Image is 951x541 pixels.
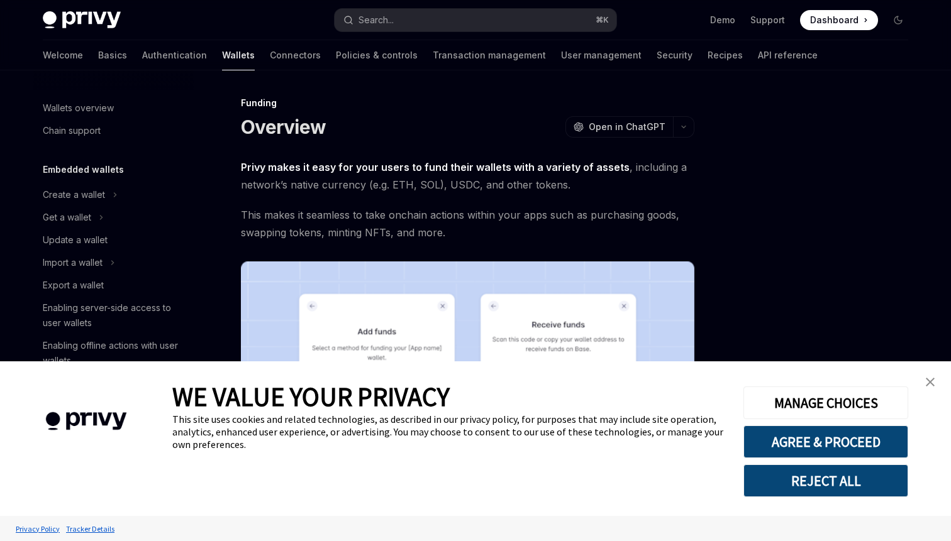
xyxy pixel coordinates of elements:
a: Demo [710,14,735,26]
button: MANAGE CHOICES [743,386,908,419]
div: Update a wallet [43,232,108,248]
span: Dashboard [810,14,859,26]
button: Open in ChatGPT [565,116,673,138]
span: ⌘ K [596,15,609,25]
span: WE VALUE YOUR PRIVACY [172,380,450,413]
strong: Privy makes it easy for your users to fund their wallets with a variety of assets [241,161,630,173]
img: company logo [19,394,153,449]
a: Wallets [222,40,255,70]
div: Wallets overview [43,101,114,116]
a: Policies & controls [336,40,418,70]
div: Enabling server-side access to user wallets [43,300,186,331]
a: Welcome [43,40,83,70]
a: Update a wallet [33,229,194,251]
button: REJECT ALL [743,464,908,497]
span: , including a network’s native currency (e.g. ETH, SOL), USDC, and other tokens. [241,158,694,194]
button: Search...⌘K [335,9,616,31]
div: Funding [241,97,694,109]
a: Recipes [708,40,743,70]
a: close banner [918,369,943,395]
div: Create a wallet [43,187,105,202]
div: Export a wallet [43,278,104,293]
a: User management [561,40,642,70]
a: Wallets overview [33,97,194,119]
div: Chain support [43,123,101,138]
a: Tracker Details [63,518,118,540]
a: Security [657,40,692,70]
a: Support [750,14,785,26]
div: This site uses cookies and related technologies, as described in our privacy policy, for purposes... [172,413,725,451]
button: Toggle dark mode [888,10,908,30]
a: Connectors [270,40,321,70]
div: Get a wallet [43,210,91,225]
div: Import a wallet [43,255,103,270]
span: Open in ChatGPT [589,121,665,133]
a: Enabling offline actions with user wallets [33,334,194,372]
a: Chain support [33,119,194,142]
div: Enabling offline actions with user wallets [43,338,186,368]
a: Dashboard [800,10,878,30]
a: Export a wallet [33,274,194,297]
a: Enabling server-side access to user wallets [33,297,194,334]
a: Privacy Policy [13,518,63,540]
button: AGREE & PROCEED [743,425,908,458]
h5: Embedded wallets [43,162,124,177]
a: Authentication [142,40,207,70]
span: This makes it seamless to take onchain actions within your apps such as purchasing goods, swappin... [241,206,694,241]
a: Transaction management [433,40,546,70]
img: close banner [926,378,935,386]
img: dark logo [43,11,121,29]
div: Search... [359,13,394,28]
h1: Overview [241,116,326,138]
a: API reference [758,40,818,70]
a: Basics [98,40,127,70]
